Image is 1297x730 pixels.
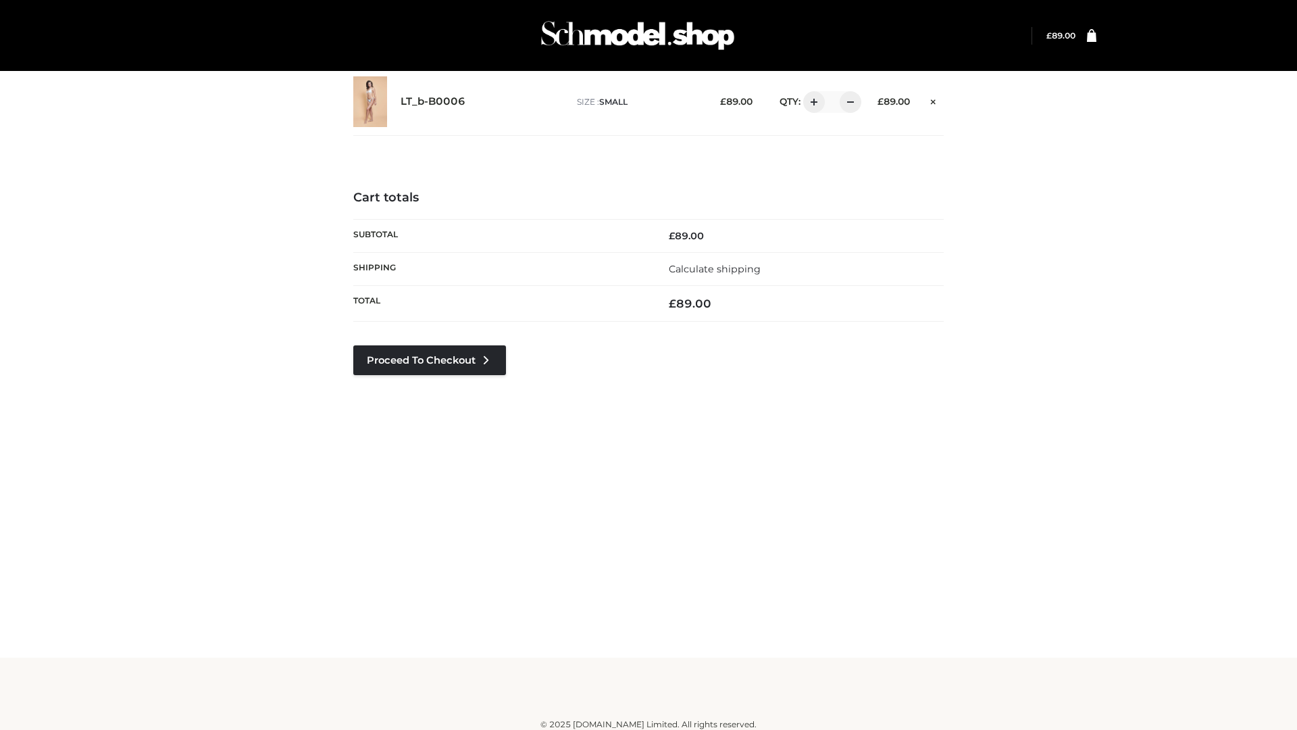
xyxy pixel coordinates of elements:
p: size : [577,96,699,108]
span: £ [669,230,675,242]
bdi: 89.00 [669,230,704,242]
a: £89.00 [1046,30,1075,41]
div: QTY: [766,91,857,113]
span: SMALL [599,97,628,107]
h4: Cart totals [353,191,944,205]
a: Remove this item [923,91,944,109]
span: £ [669,297,676,310]
img: LT_b-B0006 - SMALL [353,76,387,127]
a: LT_b-B0006 [401,95,465,108]
th: Shipping [353,252,648,285]
th: Total [353,286,648,322]
th: Subtotal [353,219,648,252]
bdi: 89.00 [720,96,753,107]
span: £ [720,96,726,107]
a: Calculate shipping [669,263,761,275]
span: £ [1046,30,1052,41]
img: Schmodel Admin 964 [536,9,739,62]
bdi: 89.00 [669,297,711,310]
bdi: 89.00 [1046,30,1075,41]
span: £ [878,96,884,107]
a: Proceed to Checkout [353,345,506,375]
bdi: 89.00 [878,96,910,107]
